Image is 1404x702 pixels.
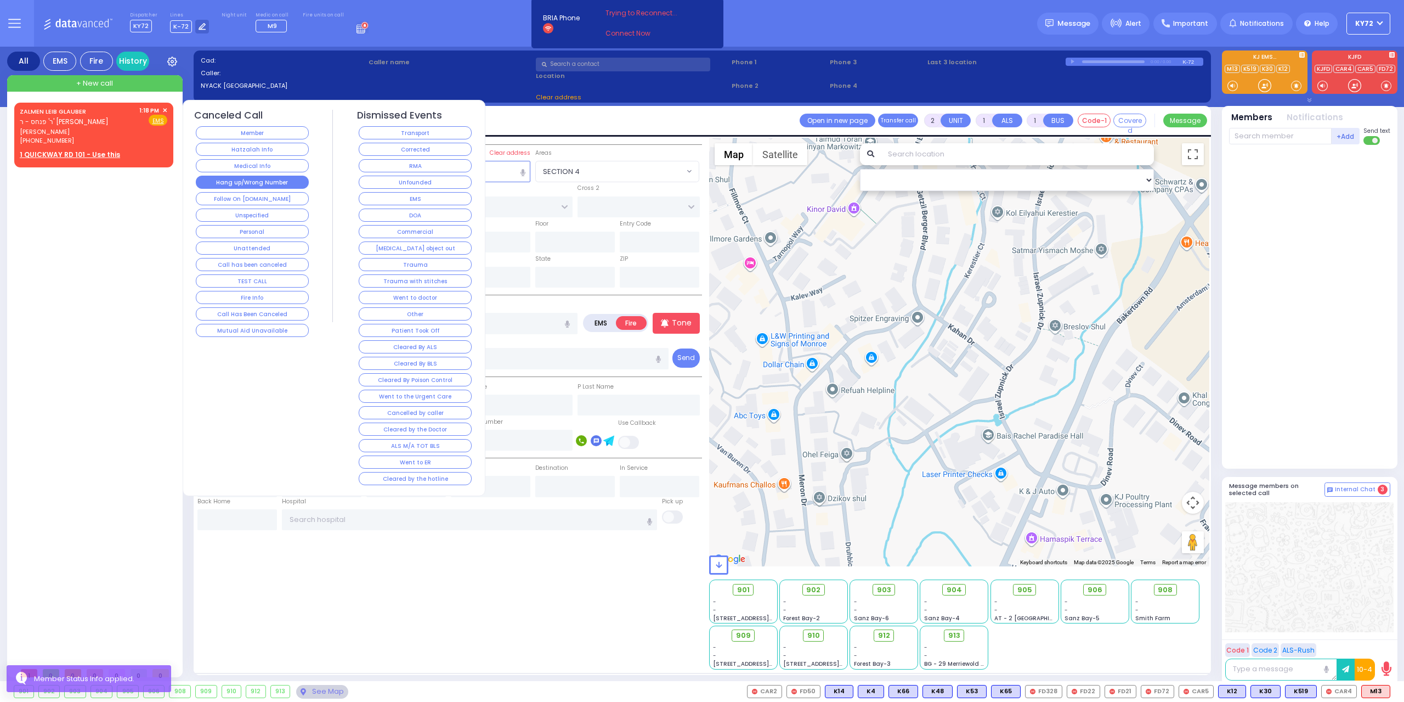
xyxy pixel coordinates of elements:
button: Cleared By Poison Control [359,373,472,386]
span: Alert [1125,19,1141,29]
a: Connect Now [605,29,692,38]
span: - [1065,606,1068,614]
button: RMA [359,159,472,172]
label: Fire units on call [303,12,344,19]
div: BLS [825,685,853,698]
div: 913 [271,686,290,698]
div: BLS [922,685,953,698]
span: - [924,643,927,652]
button: Unspecified [196,209,309,222]
span: 903 [877,585,891,596]
img: Google [712,552,748,566]
button: Cleared by the hotline [359,472,472,485]
div: 912 [246,686,265,698]
button: Trauma [359,258,472,271]
button: Cancelled by caller [359,406,472,419]
label: Cross 2 [578,184,599,193]
button: Personal [196,225,309,238]
button: Hatzalah Info [196,143,309,156]
div: See map [296,685,348,699]
button: Covered [1113,114,1146,127]
div: CAR5 [1179,685,1214,698]
input: Search location [881,143,1154,165]
div: ALS [1361,685,1390,698]
button: ALS M/A TOT BLS [359,439,472,452]
button: Show street map [715,143,753,165]
label: NYACK [GEOGRAPHIC_DATA] [201,81,365,91]
button: Unattended [196,242,309,255]
span: 906 [1088,585,1102,596]
span: 908 [1158,585,1173,596]
img: red-radio-icon.svg [1072,689,1077,694]
img: red-radio-icon.svg [752,689,757,694]
span: - [1135,598,1139,606]
span: Message [1057,18,1090,29]
label: Medic on call [256,12,290,19]
label: Cad: [201,56,365,65]
span: 913 [948,630,960,641]
span: - [783,598,786,606]
label: KJ EMS... [1222,54,1307,62]
input: Search hospital [282,509,658,530]
div: FD22 [1067,685,1100,698]
button: Cleared By BLS [359,357,472,370]
a: M13 [1225,65,1240,73]
span: - [924,652,927,660]
span: 912 [878,630,890,641]
a: KJFD [1315,65,1332,73]
button: Toggle fullscreen view [1182,143,1204,165]
span: - [783,643,786,652]
button: UNIT [941,114,971,127]
span: - [924,606,927,614]
span: 902 [806,585,820,596]
button: Member [196,126,309,139]
span: Phone 3 [830,58,924,67]
img: red-radio-icon.svg [1030,689,1035,694]
button: Call Has Been Canceled [196,307,309,321]
div: FD328 [1025,685,1062,698]
p: Tone [672,317,692,329]
label: State [535,255,551,263]
div: All [7,52,40,71]
span: ✕ [162,106,167,115]
button: Unfounded [359,176,472,189]
span: [STREET_ADDRESS][PERSON_NAME] [713,660,817,668]
div: K12 [1218,685,1246,698]
label: Lines [170,12,210,19]
span: [STREET_ADDRESS][PERSON_NAME] [713,614,817,622]
div: BLS [991,685,1021,698]
a: CAR4 [1333,65,1354,73]
span: - [713,598,716,606]
a: ZALMEN LEIB GLAUBER [20,107,86,116]
div: 910 [222,686,241,698]
button: Medical Info [196,159,309,172]
button: Cleared By ALS [359,340,472,353]
span: - [994,598,998,606]
div: FD50 [786,685,820,698]
a: K30 [1260,65,1275,73]
button: TEST CALL [196,274,309,288]
span: M9 [268,21,277,30]
span: K-72 [170,20,192,33]
a: K519 [1241,65,1259,73]
label: Clear address [490,149,530,158]
label: Fire [616,316,647,330]
a: CAR5 [1355,65,1375,73]
img: red-radio-icon.svg [1109,689,1115,694]
img: red-radio-icon.svg [1326,689,1332,694]
button: BUS [1043,114,1073,127]
span: SECTION 4 [543,166,580,177]
button: Internal Chat 3 [1324,482,1390,497]
button: Show satellite imagery [753,143,807,165]
span: Send text [1363,127,1390,135]
span: - [1135,606,1139,614]
div: K-72 [1182,58,1203,66]
span: - [924,598,927,606]
div: CAR4 [1321,685,1357,698]
span: - [713,606,716,614]
div: K65 [991,685,1021,698]
button: Went to ER [359,456,472,469]
label: Caller name [369,58,533,67]
div: K66 [888,685,918,698]
span: Clear address [536,93,581,102]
